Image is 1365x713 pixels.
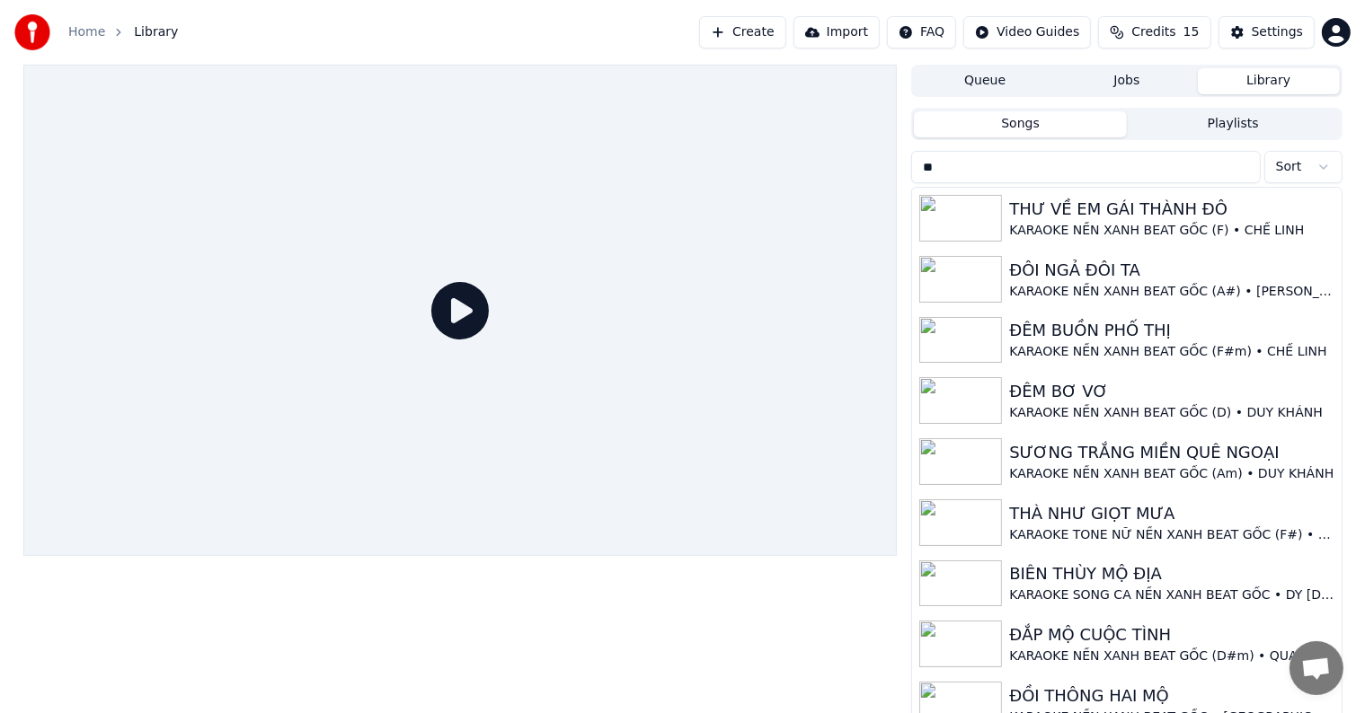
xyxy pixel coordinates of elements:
div: Settings [1252,23,1303,41]
div: KARAOKE NỀN XANH BEAT GỐC (D#m) • QUANG LẬP [1009,647,1334,665]
div: KARAOKE NỀN XANH BEAT GỐC (A#) • [PERSON_NAME] [1009,283,1334,301]
div: KARAOKE TONE NỮ NỀN XANH BEAT GỐC (F#) • NGỌC LAN [1009,526,1334,544]
div: SƯƠNG TRẮNG MIỀN QUÊ NGOẠI [1009,440,1334,465]
button: Settings [1219,16,1315,48]
div: KARAOKE NỀN XANH BEAT GỐC (D) • DUY KHÁNH [1009,404,1334,422]
button: Import [793,16,880,48]
button: Create [699,16,786,48]
img: youka [14,14,50,50]
a: Home [68,23,105,41]
span: Library [134,23,178,41]
div: KARAOKE SONG CA NỀN XANH BEAT GỐC • DY [DEMOGRAPHIC_DATA] [1009,586,1334,604]
div: Open chat [1290,641,1343,695]
button: Queue [914,68,1056,94]
button: Playlists [1127,111,1340,137]
div: ĐỒI THÔNG HAI MỘ [1009,683,1334,709]
div: ĐÊM BUỒN PHỐ THỊ [1009,318,1334,343]
button: Library [1198,68,1340,94]
button: FAQ [887,16,956,48]
div: KARAOKE NỀN XANH BEAT GỐC (F#m) • CHẾ LINH [1009,343,1334,361]
button: Songs [914,111,1127,137]
button: Video Guides [963,16,1091,48]
span: 15 [1183,23,1200,41]
span: Sort [1276,158,1302,176]
div: THÀ NHƯ GIỌT MƯA [1009,501,1334,526]
span: Credits [1131,23,1175,41]
div: ĐẮP MỘ CUỘC TÌNH [1009,622,1334,647]
div: BIÊN THÙY MỘ ĐỊA [1009,561,1334,586]
div: KARAOKE NỀN XANH BEAT GỐC (Am) • DUY KHÁNH [1009,465,1334,483]
div: KARAOKE NỀN XANH BEAT GỐC (F) • CHẾ LINH [1009,222,1334,240]
div: ĐÔI NGẢ ĐÔI TA [1009,258,1334,283]
div: THƯ VỀ EM GÁI THÀNH ĐÔ [1009,197,1334,222]
button: Credits15 [1098,16,1210,48]
button: Jobs [1056,68,1198,94]
nav: breadcrumb [68,23,178,41]
div: ĐÊM BƠ VƠ [1009,379,1334,404]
